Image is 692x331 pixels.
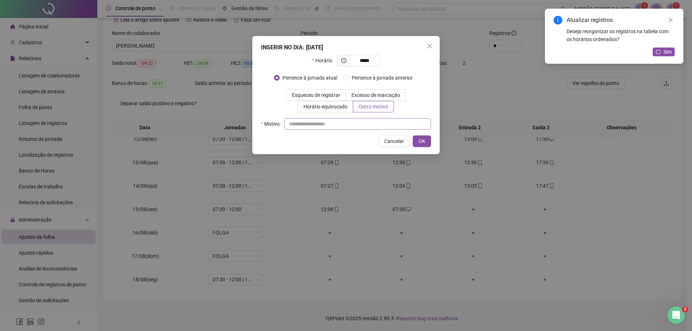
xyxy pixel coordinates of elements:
span: Cancelar [384,137,404,145]
button: Cancelar [378,135,410,147]
span: reload [656,49,661,54]
span: info-circle [554,16,562,24]
span: Pertence à jornada anterior [349,74,416,82]
span: OK [418,137,425,145]
span: clock-circle [341,58,346,63]
label: Motivo [261,118,284,130]
span: Pertence à jornada atual [280,74,340,82]
label: Horário [312,55,337,66]
span: close [427,43,432,49]
span: 2 [682,307,688,312]
span: Outro motivo [359,104,388,109]
span: Esqueceu de registrar [292,92,340,98]
span: Sim [664,48,672,56]
iframe: Intercom live chat [667,307,685,324]
span: Excesso de marcação [351,92,400,98]
a: Close [667,16,675,24]
button: OK [413,135,431,147]
span: Horário equivocado [303,104,347,109]
button: Sim [653,48,675,56]
div: Atualizar registros [567,16,675,24]
div: Deseja reorganizar os registros na tabela com os horários ordenados? [567,27,675,43]
div: INSERIR NO DIA : [DATE] [261,43,431,52]
span: close [668,17,673,22]
button: Close [424,40,435,52]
